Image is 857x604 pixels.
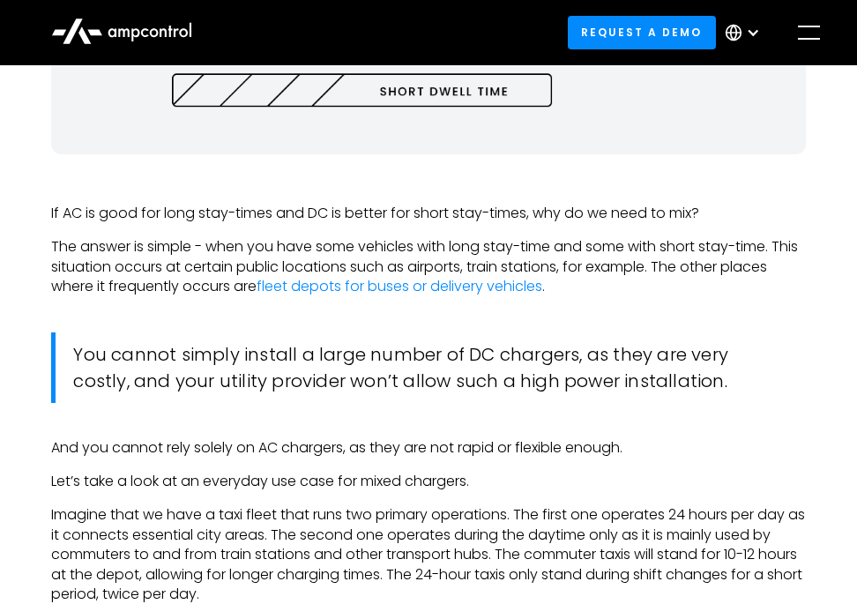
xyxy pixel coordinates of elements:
p: The answer is simple - when you have some vehicles with long stay-time and some with short stay-t... [51,237,805,296]
a: fleet depots for buses or delivery vehicles [257,276,542,296]
p: Let’s take a look at an everyday use case for mixed chargers. [51,472,805,491]
p: And you cannot rely solely on AC chargers, as they are not rapid or flexible enough. [51,438,805,458]
p: If AC is good for long stay-times and DC is better for short stay-times, why do we need to mix? [51,204,805,223]
p: Imagine that we have a taxi fleet that runs two primary operations. The first one operates 24 hou... [51,505,805,604]
blockquote: You cannot simply install a large number of DC chargers, as they are very costly, and your utilit... [51,332,805,403]
a: Request a demo [568,16,716,48]
div: menu [785,8,834,57]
